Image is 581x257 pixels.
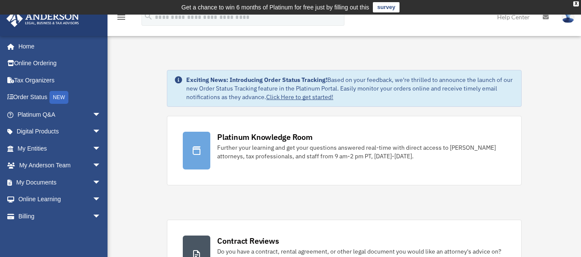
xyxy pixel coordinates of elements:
span: arrow_drop_down [92,191,110,209]
a: survey [373,2,400,12]
span: arrow_drop_down [92,140,110,157]
a: Online Learningarrow_drop_down [6,191,114,208]
div: Based on your feedback, we're thrilled to announce the launch of our new Order Status Tracking fe... [186,76,514,101]
span: arrow_drop_down [92,123,110,141]
div: Further your learning and get your questions answered real-time with direct access to [PERSON_NAM... [217,143,506,160]
a: My Anderson Teamarrow_drop_down [6,157,114,174]
img: Anderson Advisors Platinum Portal [4,10,82,27]
a: Events Calendar [6,225,114,242]
span: arrow_drop_down [92,174,110,191]
div: close [573,1,579,6]
i: search [144,12,153,21]
a: My Entitiesarrow_drop_down [6,140,114,157]
div: Contract Reviews [217,236,279,246]
span: arrow_drop_down [92,157,110,175]
a: Billingarrow_drop_down [6,208,114,225]
a: Online Ordering [6,55,114,72]
a: Platinum Knowledge Room Further your learning and get your questions answered real-time with dire... [167,116,522,185]
a: Platinum Q&Aarrow_drop_down [6,106,114,123]
a: Digital Productsarrow_drop_down [6,123,114,140]
a: Tax Organizers [6,72,114,89]
span: arrow_drop_down [92,208,110,225]
a: My Documentsarrow_drop_down [6,174,114,191]
strong: Exciting News: Introducing Order Status Tracking! [186,76,327,84]
div: NEW [49,91,68,104]
a: Click Here to get started! [266,93,333,101]
a: Order StatusNEW [6,89,114,106]
div: Get a chance to win 6 months of Platinum for free just by filling out this [181,2,369,12]
img: User Pic [562,11,575,23]
span: arrow_drop_down [92,106,110,124]
a: Home [6,38,110,55]
div: Platinum Knowledge Room [217,132,313,142]
a: menu [116,15,126,22]
i: menu [116,12,126,22]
